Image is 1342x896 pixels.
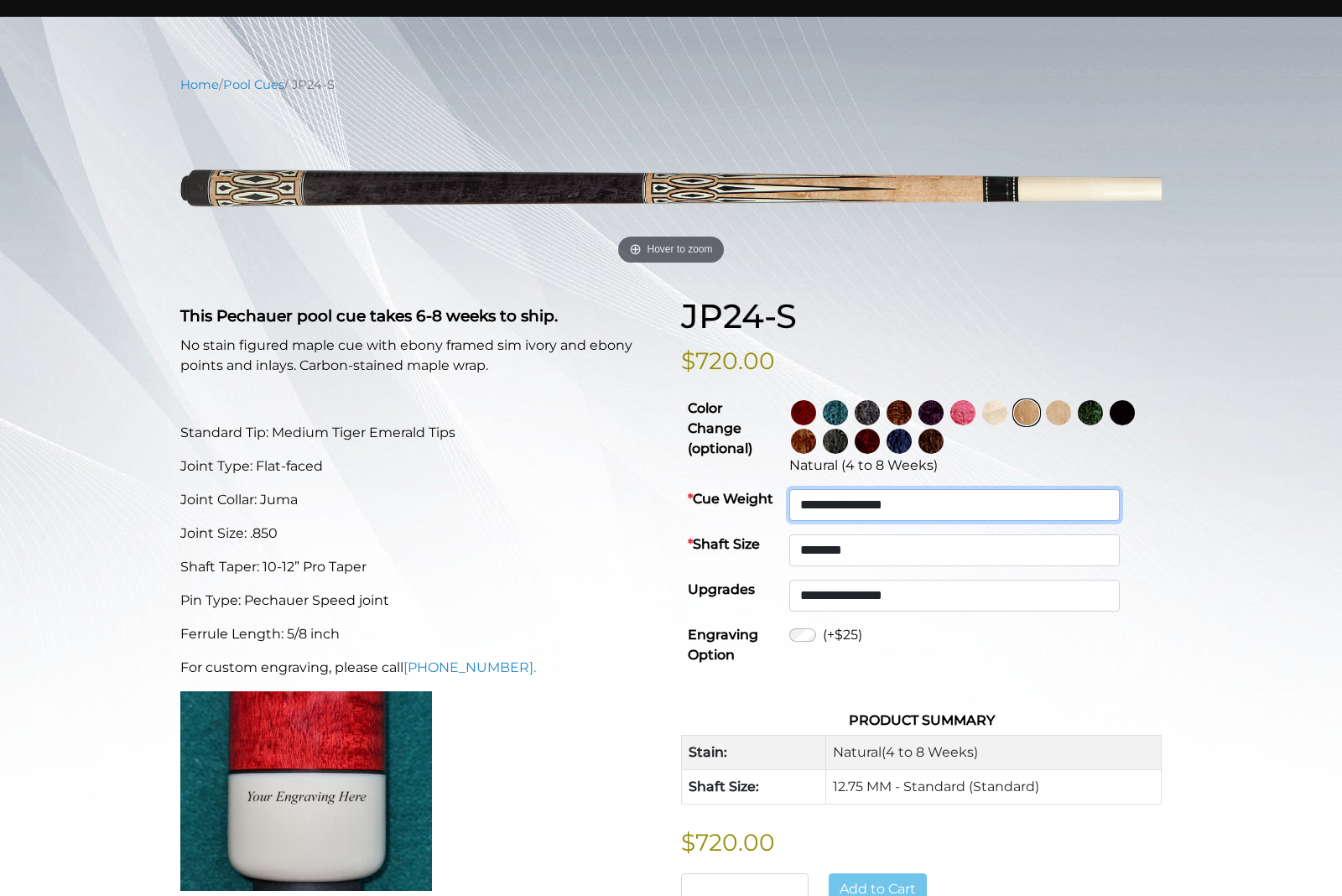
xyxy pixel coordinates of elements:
[681,346,775,375] bdi: $720.00
[823,429,848,454] img: Carbon
[688,581,755,597] strong: Upgrades
[689,744,727,760] strong: Stain:
[791,400,816,425] img: Wine
[180,423,661,443] p: Standard Tip: Medium Tiger Emerald Tips
[403,659,536,675] a: [PHONE_NUMBER].
[855,400,880,425] img: Smoke
[887,400,912,425] img: Rose
[789,456,1155,476] div: Natural (4 to 8 Weeks)
[180,456,661,477] p: Joint Type: Flat-faced
[791,429,816,454] img: Chestnut
[825,770,1161,805] td: 12.75 MM - Standard (Standard)
[180,658,661,678] p: For custom engraving, please call
[1110,400,1135,425] img: Ebony
[982,400,1007,425] img: No Stain
[849,712,995,728] strong: Product Summary
[823,400,848,425] img: Turquoise
[180,591,661,611] p: Pin Type: Pechauer Speed joint
[825,736,1161,770] td: Natural
[180,336,661,376] p: No stain figured maple cue with ebony framed sim ivory and ebony points and inlays. Carbon-staine...
[180,306,558,326] strong: This Pechauer pool cue takes 6-8 weeks to ship.
[180,77,219,92] a: Home
[223,77,284,92] a: Pool Cues
[180,557,661,577] p: Shaft Taper: 10-12” Pro Taper
[918,400,944,425] img: Purple
[681,296,1162,336] h1: JP24-S
[689,779,759,794] strong: Shaft Size:
[681,828,775,857] bdi: $720.00
[180,624,661,644] p: Ferrule Length: 5/8 inch
[180,76,1162,94] nav: Breadcrumb
[688,536,760,552] strong: Shaft Size
[882,744,978,760] span: (4 to 8 Weeks)
[180,107,1162,270] a: Hover to zoom
[918,429,944,454] img: Black Palm
[855,429,880,454] img: Burgundy
[1078,400,1103,425] img: Green
[180,490,661,510] p: Joint Collar: Juma
[823,625,862,645] label: (+$25)
[887,429,912,454] img: Blue
[688,627,758,663] strong: Engraving Option
[1014,400,1039,425] img: Natural
[1046,400,1071,425] img: Light Natural
[688,491,773,507] strong: Cue Weight
[180,524,661,544] p: Joint Size: .850
[688,400,752,456] strong: Color Change (optional)
[950,400,975,425] img: Pink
